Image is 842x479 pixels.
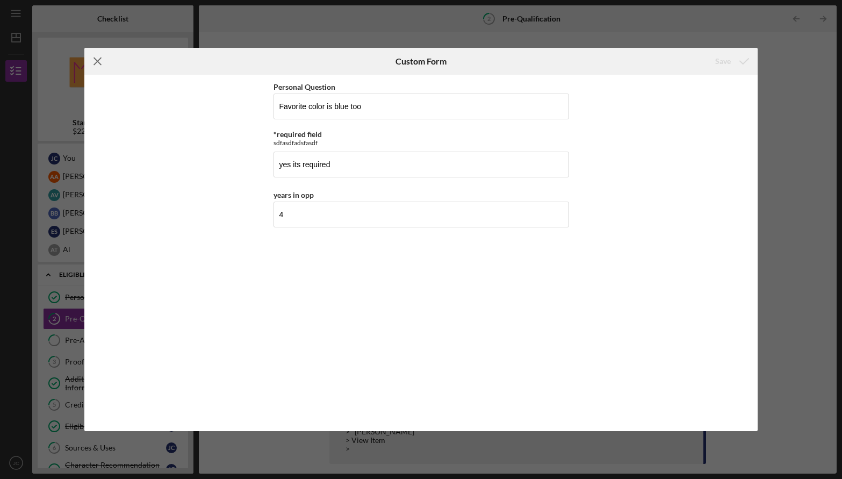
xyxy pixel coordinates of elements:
[704,51,758,72] button: Save
[395,56,447,66] h6: Custom Form
[715,51,731,72] div: Save
[274,190,314,199] label: years in opp
[274,130,322,139] label: *required field
[274,139,569,147] div: sdfasdfadsfasdf
[274,82,335,91] label: Personal Question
